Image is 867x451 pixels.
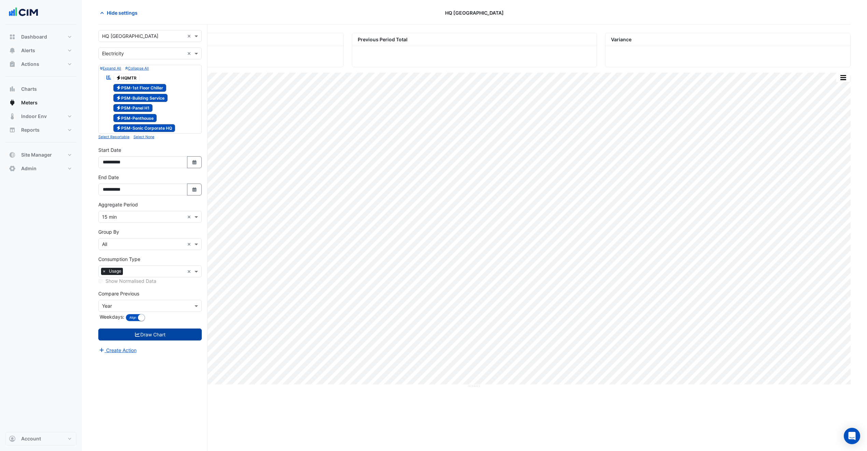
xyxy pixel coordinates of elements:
[98,290,139,297] label: Compare Previous
[125,66,149,71] small: Collapse All
[5,123,76,137] button: Reports
[21,151,52,158] span: Site Manager
[100,66,121,71] small: Expand All
[113,124,175,132] span: PSM-Sonic Corporate HQ
[9,113,16,120] app-icon: Indoor Env
[100,65,121,71] button: Expand All
[445,9,504,16] span: HQ [GEOGRAPHIC_DATA]
[116,95,121,100] fa-icon: Electricity
[5,30,76,44] button: Dashboard
[5,82,76,96] button: Charts
[116,85,121,90] fa-icon: Electricity
[5,432,76,446] button: Account
[98,277,202,285] div: Selected meters/streams do not support normalisation
[9,151,16,158] app-icon: Site Manager
[8,5,39,19] img: Company Logo
[133,134,154,140] button: Select None
[191,187,198,192] fa-icon: Select Date
[98,135,129,139] small: Select Reportable
[107,9,138,16] span: Hide settings
[5,148,76,162] button: Site Manager
[105,277,156,285] label: Show Normalised Data
[98,228,119,235] label: Group By
[187,50,193,57] span: Clear
[21,61,39,68] span: Actions
[98,346,137,354] button: Create Action
[21,33,47,40] span: Dashboard
[187,213,193,220] span: Clear
[9,47,16,54] app-icon: Alerts
[187,241,193,248] span: Clear
[187,32,193,40] span: Clear
[9,127,16,133] app-icon: Reports
[9,61,16,68] app-icon: Actions
[113,84,167,92] span: PSM-1st Floor Chiller
[187,268,193,275] span: Clear
[116,75,121,80] fa-icon: Electricity
[9,165,16,172] app-icon: Admin
[113,104,153,112] span: PSM-Panel H1
[133,135,154,139] small: Select None
[106,74,112,80] fa-icon: Reportable
[352,33,597,46] div: Previous Period Total
[5,110,76,123] button: Indoor Env
[5,57,76,71] button: Actions
[98,174,119,181] label: End Date
[9,33,16,40] app-icon: Dashboard
[844,428,860,444] div: Open Intercom Messenger
[98,201,138,208] label: Aggregate Period
[9,99,16,106] app-icon: Meters
[21,165,37,172] span: Admin
[116,115,121,120] fa-icon: Electricity
[113,94,168,102] span: PSM-Building Service
[21,86,37,92] span: Charts
[21,127,40,133] span: Reports
[5,96,76,110] button: Meters
[125,65,149,71] button: Collapse All
[21,47,35,54] span: Alerts
[98,7,142,19] button: Hide settings
[21,99,38,106] span: Meters
[9,86,16,92] app-icon: Charts
[21,113,47,120] span: Indoor Env
[836,73,850,82] button: More Options
[113,114,157,122] span: PSM-Penthouse
[101,268,107,275] span: ×
[5,162,76,175] button: Admin
[99,33,343,46] div: Current Period Total
[606,33,850,46] div: Variance
[107,268,123,275] span: Usage
[21,435,41,442] span: Account
[98,256,140,263] label: Consumption Type
[116,105,121,111] fa-icon: Electricity
[98,329,202,340] button: Draw Chart
[5,44,76,57] button: Alerts
[116,126,121,131] fa-icon: Electricity
[113,74,140,82] span: HQMTR
[98,146,121,154] label: Start Date
[98,313,124,320] label: Weekdays:
[191,159,198,165] fa-icon: Select Date
[98,134,129,140] button: Select Reportable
